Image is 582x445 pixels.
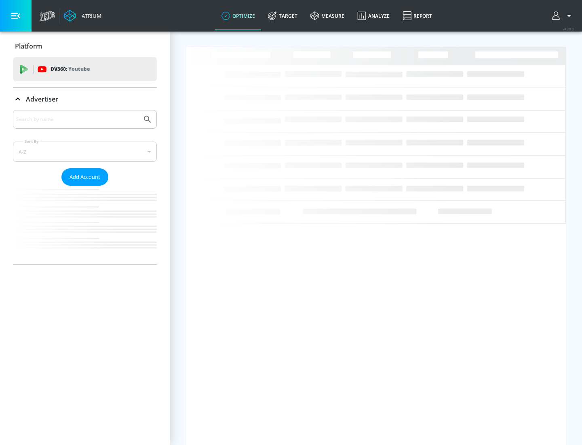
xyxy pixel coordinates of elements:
[23,139,40,144] label: Sort By
[68,65,90,73] p: Youtube
[13,57,157,81] div: DV360: Youtube
[13,110,157,264] div: Advertiser
[13,142,157,162] div: A-Z
[563,27,574,31] span: v 4.28.0
[215,1,261,30] a: optimize
[396,1,439,30] a: Report
[16,114,139,125] input: Search by name
[13,35,157,57] div: Platform
[304,1,351,30] a: measure
[13,186,157,264] nav: list of Advertiser
[51,65,90,74] p: DV360:
[351,1,396,30] a: Analyze
[26,95,58,104] p: Advertiser
[78,12,101,19] div: Atrium
[13,88,157,110] div: Advertiser
[15,42,42,51] p: Platform
[61,168,108,186] button: Add Account
[64,10,101,22] a: Atrium
[261,1,304,30] a: Target
[70,172,100,182] span: Add Account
